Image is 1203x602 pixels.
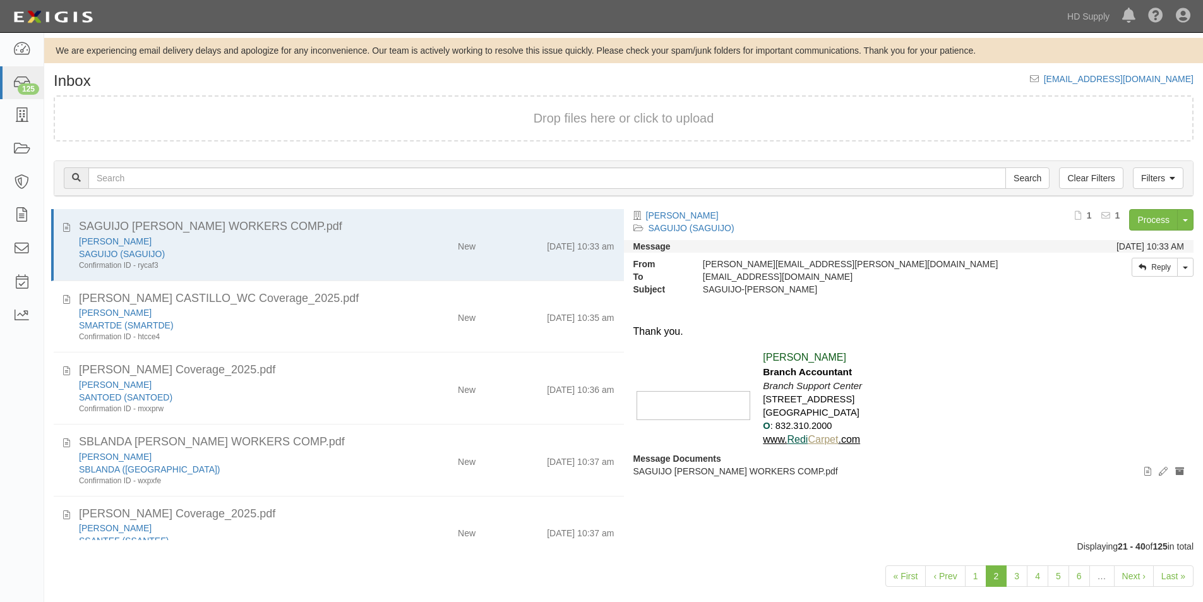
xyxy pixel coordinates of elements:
[79,434,614,450] div: SBLANDA DARVIN BLANDON WORKERS COMP.pdf
[458,522,476,539] div: New
[79,536,169,546] a: SSANTEF (SSANTEF)
[624,270,693,283] strong: To
[79,534,383,547] div: SSANTEF (SSANTEF)
[770,421,832,431] span: : 832.310.2000
[54,73,91,89] h1: Inbox
[1144,467,1151,476] i: View
[79,404,383,414] div: Confirmation ID - mxxprw
[808,434,838,445] a: Carpet
[633,465,1185,478] p: SAGUIJO [PERSON_NAME] WORKERS COMP.pdf
[986,565,1007,587] a: 2
[787,434,808,445] a: Redi
[547,378,614,396] div: [DATE] 10:36 am
[79,392,172,402] a: SANTOED (SANTOED)
[1006,565,1027,587] a: 3
[79,236,152,246] a: [PERSON_NAME]
[547,522,614,539] div: [DATE] 10:37 am
[885,565,926,587] a: « First
[693,283,1042,296] div: SAGUIJO-JONY FABIAN AGUILAR
[646,210,719,220] a: [PERSON_NAME]
[79,235,383,248] div: JONY FABIAN AGUILAR
[79,391,383,404] div: SANTOED (SANTOED)
[624,283,693,296] strong: Subject
[1068,565,1090,587] a: 6
[79,450,383,463] div: DARVIN BLANDON
[763,380,862,391] i: Branch Support Center
[79,260,383,271] div: Confirmation ID - rycaf3
[547,450,614,468] div: [DATE] 10:37 am
[79,319,383,332] div: SMARTDE (SMARTDE)
[1044,74,1194,84] a: [EMAIL_ADDRESS][DOMAIN_NAME]
[925,565,965,587] a: ‹ Prev
[1175,467,1184,476] i: Archive document
[79,320,174,330] a: SMARTDE (SMARTDE)
[763,434,787,445] a: www.
[79,306,383,319] div: DECIDERIO CASTILLO MARTINEZ
[1059,167,1123,189] a: Clear Filters
[458,450,476,468] div: New
[763,407,859,418] span: [GEOGRAPHIC_DATA]
[1005,167,1050,189] input: Search
[1152,541,1167,551] b: 125
[1089,565,1115,587] a: …
[633,454,721,464] strong: Message Documents
[965,565,986,587] a: 1
[79,522,383,534] div: EFRAIN HERRERA SANTIAGO
[79,476,383,486] div: Confirmation ID - wxpxfe
[763,421,770,431] b: O
[1129,209,1178,231] a: Process
[79,523,152,533] a: [PERSON_NAME]
[458,306,476,324] div: New
[547,235,614,253] div: [DATE] 10:33 am
[763,366,852,377] b: Branch Accountant
[1061,4,1116,29] a: HD Supply
[1048,565,1069,587] a: 5
[79,362,614,378] div: Edibaldo Antonio Castillo_WC Coverage_2025.pdf
[693,258,1042,270] div: [PERSON_NAME][EMAIL_ADDRESS][PERSON_NAME][DOMAIN_NAME]
[458,235,476,253] div: New
[1153,565,1194,587] a: Last »
[44,540,1203,553] div: Displaying of in total
[1115,210,1120,220] b: 1
[1116,240,1184,253] div: [DATE] 10:33 AM
[534,109,714,128] button: Drop files here or click to upload
[79,248,383,260] div: SAGUIJO (SAGUIJO)
[88,167,1006,189] input: Search
[1132,258,1178,277] a: Reply
[1159,467,1168,476] i: Edit document
[1133,167,1183,189] a: Filters
[649,223,734,233] a: SAGUIJO (SAGUIJO)
[79,452,152,462] a: [PERSON_NAME]
[1087,210,1092,220] b: 1
[1118,541,1146,551] b: 21 - 40
[633,241,671,251] strong: Message
[18,83,39,95] div: 125
[1027,565,1048,587] a: 4
[79,332,383,342] div: Confirmation ID - htcce4
[633,325,1185,339] div: Thank you.
[458,378,476,396] div: New
[79,506,614,522] div: EFRAIN HERRERA SANTIAGO_WC Coverage_2025.pdf
[1148,9,1163,24] i: Help Center - Complianz
[79,463,383,476] div: SBLANDA (SBLANDA)
[79,219,614,235] div: SAGUIJO JOSE LUIS AGUIRRE WORKERS COMP.pdf
[693,270,1042,283] div: agreement-9pycya@hdsupply.complianz.com
[763,394,854,404] span: [STREET_ADDRESS]
[1114,565,1154,587] a: Next ›
[79,249,165,259] a: SAGUIJO (SAGUIJO)
[79,291,614,307] div: DECIDERIO CASTILLO_WC Coverage_2025.pdf
[79,380,152,390] a: [PERSON_NAME]
[763,352,846,363] span: [PERSON_NAME]
[9,6,97,28] img: logo-5460c22ac91f19d4615b14bd174203de0afe785f0fc80cf4dbbc73dc1793850b.png
[838,434,860,445] a: .com
[547,306,614,324] div: [DATE] 10:35 am
[44,44,1203,57] div: We are experiencing email delivery delays and apologize for any inconvenience. Our team is active...
[79,464,220,474] a: SBLANDA ([GEOGRAPHIC_DATA])
[79,378,383,391] div: EDIBALDO ANTONIO
[79,308,152,318] a: [PERSON_NAME]
[624,258,693,270] strong: From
